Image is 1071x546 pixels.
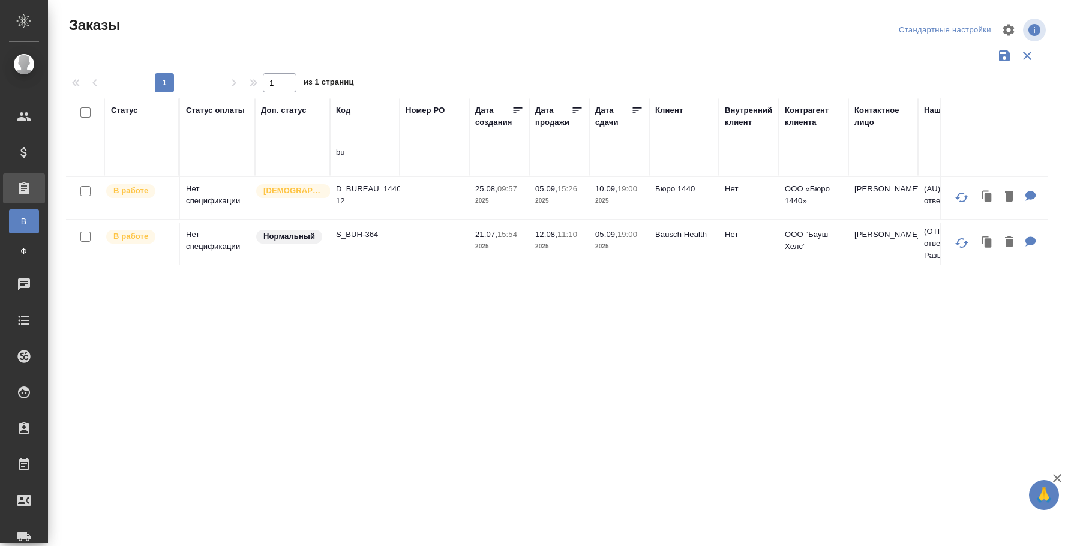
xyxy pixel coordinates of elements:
[785,104,842,128] div: Контрагент клиента
[9,209,39,233] a: В
[617,230,637,239] p: 19:00
[475,241,523,253] p: 2025
[1016,44,1039,67] button: Сбросить фильтры
[186,104,245,116] div: Статус оплаты
[406,104,445,116] div: Номер PO
[336,104,350,116] div: Код
[1023,19,1048,41] span: Посмотреть информацию
[9,239,39,263] a: Ф
[113,230,148,242] p: В работе
[924,104,983,116] div: Наше юр. лицо
[1034,482,1054,508] span: 🙏
[105,229,173,245] div: Выставляет ПМ после принятия заказа от КМа
[976,185,999,209] button: Клонировать
[595,104,631,128] div: Дата сдачи
[595,230,617,239] p: 05.09,
[595,241,643,253] p: 2025
[976,230,999,255] button: Клонировать
[999,230,1019,255] button: Удалить
[261,104,307,116] div: Доп. статус
[105,183,173,199] div: Выставляет ПМ после принятия заказа от КМа
[785,183,842,207] p: ООО «Бюро 1440»
[1029,480,1059,510] button: 🙏
[263,185,323,197] p: [DEMOGRAPHIC_DATA]
[336,229,394,241] p: S_BUH-364
[918,177,1062,219] td: (AU) Общество с ограниченной ответственностью "АЛС"
[557,184,577,193] p: 15:26
[535,104,571,128] div: Дата продажи
[785,229,842,253] p: ООО "Бауш Хелс"
[111,104,138,116] div: Статус
[304,75,354,92] span: из 1 страниц
[655,104,683,116] div: Клиент
[255,229,324,245] div: Статус по умолчанию для стандартных заказов
[617,184,637,193] p: 19:00
[918,220,1062,268] td: (OTP) Общество с ограниченной ответственностью «Вектор Развития»
[999,185,1019,209] button: Удалить
[535,230,557,239] p: 12.08,
[993,44,1016,67] button: Сохранить фильтры
[655,229,713,241] p: Bausch Health
[994,16,1023,44] span: Настроить таблицу
[535,195,583,207] p: 2025
[180,177,255,219] td: Нет спецификации
[475,184,497,193] p: 25.08,
[535,241,583,253] p: 2025
[15,215,33,227] span: В
[66,16,120,35] span: Заказы
[475,195,523,207] p: 2025
[180,223,255,265] td: Нет спецификации
[475,104,512,128] div: Дата создания
[475,230,497,239] p: 21.07,
[854,104,912,128] div: Контактное лицо
[655,183,713,195] p: Бюро 1440
[848,177,918,219] td: [PERSON_NAME]
[725,183,773,195] p: Нет
[896,21,994,40] div: split button
[497,230,517,239] p: 15:54
[848,223,918,265] td: [PERSON_NAME]
[336,183,394,207] p: D_BUREAU_1440-12
[725,104,773,128] div: Внутренний клиент
[595,184,617,193] p: 10.09,
[595,195,643,207] p: 2025
[113,185,148,197] p: В работе
[947,229,976,257] button: Обновить
[263,230,315,242] p: Нормальный
[557,230,577,239] p: 11:10
[15,245,33,257] span: Ф
[725,229,773,241] p: Нет
[535,184,557,193] p: 05.09,
[947,183,976,212] button: Обновить
[497,184,517,193] p: 09:57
